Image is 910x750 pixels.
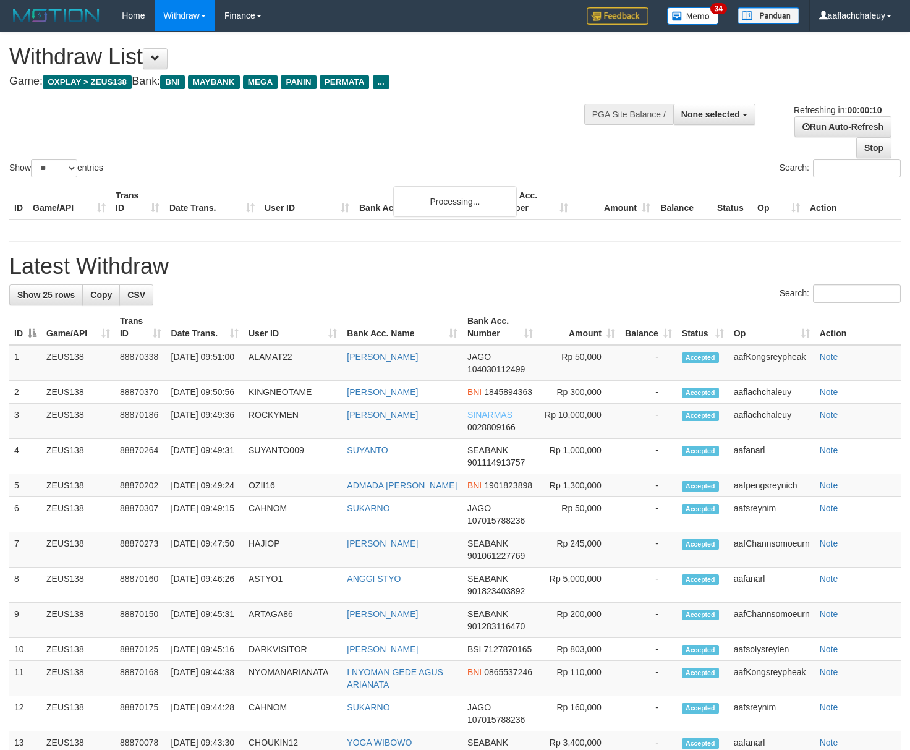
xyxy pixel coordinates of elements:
[41,345,115,381] td: ZEUS138
[467,387,482,397] span: BNI
[467,422,516,432] span: Copy 0028809166 to clipboard
[320,75,370,89] span: PERMATA
[9,497,41,532] td: 6
[856,137,891,158] a: Stop
[9,661,41,696] td: 11
[682,388,719,398] span: Accepted
[115,310,166,345] th: Trans ID: activate to sort column ascending
[620,310,677,345] th: Balance: activate to sort column ascending
[682,446,719,456] span: Accepted
[244,381,342,404] td: KINGNEOTAME
[729,439,815,474] td: aafanarl
[780,159,901,177] label: Search:
[729,638,815,661] td: aafsolysreylen
[41,381,115,404] td: ZEUS138
[115,661,166,696] td: 88870168
[538,696,619,731] td: Rp 160,000
[9,254,901,279] h1: Latest Withdraw
[244,568,342,603] td: ASTYO1
[682,574,719,585] span: Accepted
[467,364,525,374] span: Copy 104030112499 to clipboard
[467,574,508,584] span: SEABANK
[244,345,342,381] td: ALAMAT22
[160,75,184,89] span: BNI
[820,352,838,362] a: Note
[90,290,112,300] span: Copy
[41,532,115,568] td: ZEUS138
[115,696,166,731] td: 88870175
[166,603,244,638] td: [DATE] 09:45:31
[820,480,838,490] a: Note
[620,381,677,404] td: -
[729,696,815,731] td: aafsreynim
[682,668,719,678] span: Accepted
[347,539,418,548] a: [PERSON_NAME]
[31,159,77,177] select: Showentries
[467,702,491,712] span: JAGO
[347,609,418,619] a: [PERSON_NAME]
[820,574,838,584] a: Note
[41,439,115,474] td: ZEUS138
[682,504,719,514] span: Accepted
[620,661,677,696] td: -
[729,568,815,603] td: aafanarl
[115,497,166,532] td: 88870307
[9,345,41,381] td: 1
[813,284,901,303] input: Search:
[484,667,532,677] span: Copy 0865537246 to clipboard
[115,345,166,381] td: 88870338
[467,738,508,748] span: SEABANK
[9,159,103,177] label: Show entries
[244,497,342,532] td: CAHNOM
[188,75,240,89] span: MAYBANK
[573,184,655,219] th: Amount
[166,696,244,731] td: [DATE] 09:44:28
[41,696,115,731] td: ZEUS138
[166,439,244,474] td: [DATE] 09:49:31
[244,696,342,731] td: CAHNOM
[41,603,115,638] td: ZEUS138
[538,381,619,404] td: Rp 300,000
[820,539,838,548] a: Note
[9,75,594,88] h4: Game: Bank:
[538,532,619,568] td: Rp 245,000
[462,310,538,345] th: Bank Acc. Number: activate to sort column ascending
[9,638,41,661] td: 10
[244,603,342,638] td: ARTAGA86
[538,638,619,661] td: Rp 803,000
[620,568,677,603] td: -
[780,284,901,303] label: Search:
[491,184,573,219] th: Bank Acc. Number
[820,667,838,677] a: Note
[115,603,166,638] td: 88870150
[729,661,815,696] td: aafKongsreypheak
[682,738,719,749] span: Accepted
[712,184,752,219] th: Status
[43,75,132,89] span: OXPLAY > ZEUS138
[244,532,342,568] td: HAJIOP
[115,474,166,497] td: 88870202
[166,310,244,345] th: Date Trans.: activate to sort column ascending
[115,638,166,661] td: 88870125
[677,310,729,345] th: Status: activate to sort column ascending
[347,445,388,455] a: SUYANTO
[584,104,673,125] div: PGA Site Balance /
[9,381,41,404] td: 2
[620,497,677,532] td: -
[166,497,244,532] td: [DATE] 09:49:15
[244,439,342,474] td: SUYANTO009
[393,186,517,217] div: Processing...
[166,568,244,603] td: [DATE] 09:46:26
[794,105,882,115] span: Refreshing in:
[467,516,525,526] span: Copy 107015788236 to clipboard
[729,310,815,345] th: Op: activate to sort column ascending
[244,310,342,345] th: User ID: activate to sort column ascending
[682,645,719,655] span: Accepted
[244,661,342,696] td: NYOMANARIANATA
[467,445,508,455] span: SEABANK
[111,184,164,219] th: Trans ID
[115,381,166,404] td: 88870370
[467,410,512,420] span: SINARMAS
[347,702,389,712] a: SUKARNO
[538,310,619,345] th: Amount: activate to sort column ascending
